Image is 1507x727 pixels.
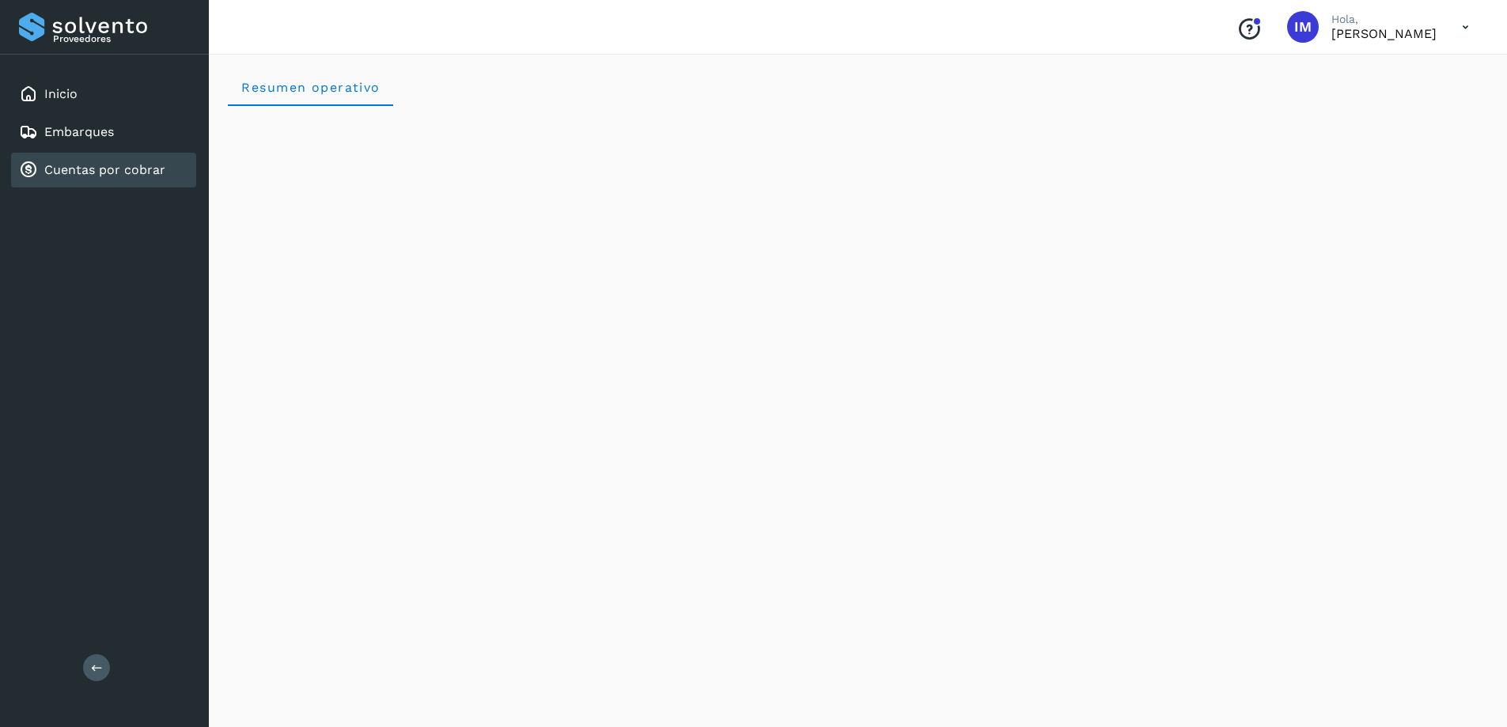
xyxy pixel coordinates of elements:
span: Resumen operativo [240,80,381,95]
div: Embarques [11,115,196,150]
p: Hola, [1331,13,1437,26]
p: Proveedores [53,33,190,44]
div: Inicio [11,77,196,112]
p: Isaias Muñoz mendoza [1331,26,1437,41]
a: Cuentas por cobrar [44,162,165,177]
a: Embarques [44,124,114,139]
div: Cuentas por cobrar [11,153,196,187]
a: Inicio [44,86,78,101]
